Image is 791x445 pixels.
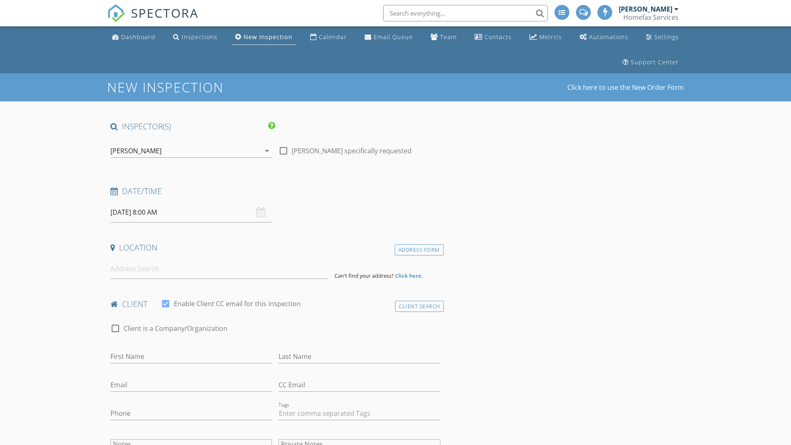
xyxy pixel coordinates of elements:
h4: Date/Time [110,186,440,197]
h4: Location [110,242,440,253]
a: Automations (Advanced) [576,30,632,45]
div: [PERSON_NAME] [110,147,161,155]
a: SPECTORA [107,11,199,28]
label: Client is a Company/Organization [124,324,227,333]
a: Settings [643,30,682,45]
input: Address Search [110,259,328,279]
h4: INSPECTOR(S) [110,121,275,132]
div: Settings [654,33,679,41]
input: Search everything... [383,5,548,21]
div: Inspections [182,33,218,41]
div: Homefax Services [623,13,679,21]
div: Address Form [395,244,444,255]
i: arrow_drop_down [262,146,272,156]
a: Dashboard [109,30,159,45]
h1: New Inspection [107,80,290,94]
a: Support Center [619,55,682,70]
div: [PERSON_NAME] [619,5,672,13]
div: Client Search [395,301,444,312]
strong: Click here. [395,272,423,279]
a: Metrics [526,30,565,45]
label: Enable Client CC email for this inspection [174,300,301,308]
h4: client [110,299,440,309]
div: Team [440,33,457,41]
a: Inspections [170,30,221,45]
a: Email Queue [361,30,416,45]
label: [PERSON_NAME] specifically requested [292,147,412,155]
div: Contacts [484,33,512,41]
a: Contacts [471,30,515,45]
img: The Best Home Inspection Software - Spectora [107,4,125,22]
div: Calendar [319,33,347,41]
div: Metrics [539,33,562,41]
div: Email Queue [374,33,413,41]
div: Support Center [631,58,679,66]
div: Automations [589,33,628,41]
a: Team [427,30,460,45]
span: Can't find your address? [335,272,394,279]
a: Calendar [307,30,350,45]
input: Select date [110,202,272,222]
a: Click here to use the New Order Form [567,84,684,91]
div: Dashboard [121,33,155,41]
span: SPECTORA [131,4,199,21]
a: New Inspection [232,30,296,45]
div: New Inspection [243,33,293,41]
